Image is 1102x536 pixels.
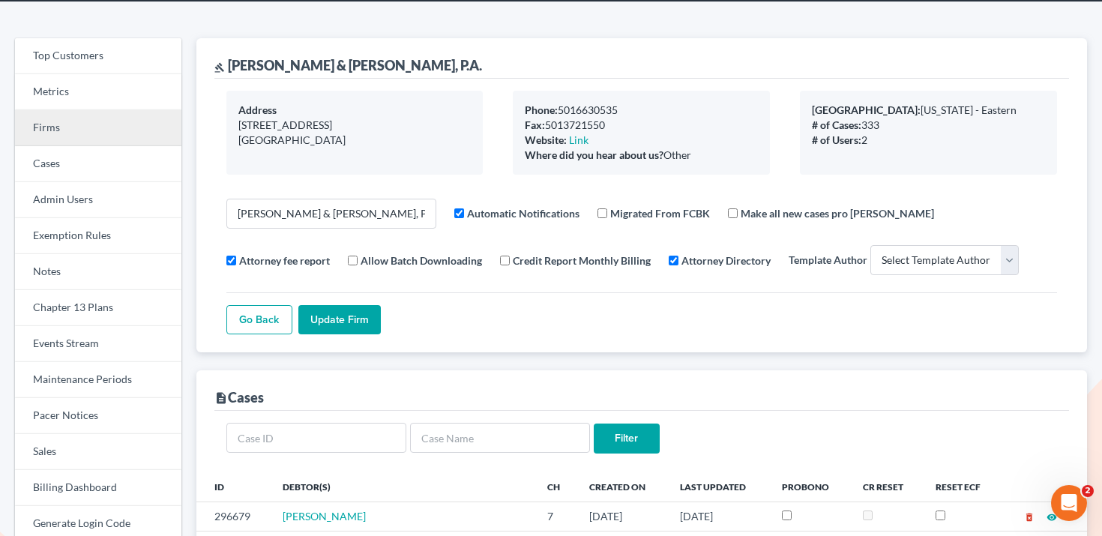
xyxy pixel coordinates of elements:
[569,133,588,146] a: Link
[15,398,181,434] a: Pacer Notices
[668,472,770,502] th: Last Updated
[924,472,1002,502] th: Reset ECF
[525,133,567,146] b: Website:
[15,254,181,290] a: Notes
[1051,485,1087,521] iframe: Intercom live chat
[610,205,710,221] label: Migrated From FCBK
[525,103,558,116] b: Phone:
[525,148,758,163] div: Other
[298,305,381,335] input: Update Firm
[410,423,590,453] input: Case Name
[513,253,651,268] label: Credit Report Monthly Billing
[525,103,758,118] div: 5016630535
[15,326,181,362] a: Events Stream
[1047,510,1057,523] a: visibility
[525,118,545,131] b: Fax:
[283,510,366,523] a: [PERSON_NAME]
[15,182,181,218] a: Admin Users
[214,388,264,406] div: Cases
[196,472,271,502] th: ID
[577,502,668,531] td: [DATE]
[15,74,181,110] a: Metrics
[812,133,861,146] b: # of Users:
[15,110,181,146] a: Firms
[668,502,770,531] td: [DATE]
[525,148,663,161] b: Where did you hear about us?
[1024,510,1035,523] a: delete_forever
[1024,512,1035,523] i: delete_forever
[1082,485,1094,497] span: 2
[535,502,577,531] td: 7
[577,472,668,502] th: Created On
[196,502,271,531] td: 296679
[15,146,181,182] a: Cases
[15,434,181,470] a: Sales
[812,133,1045,148] div: 2
[812,118,861,131] b: # of Cases:
[15,290,181,326] a: Chapter 13 Plans
[239,253,330,268] label: Attorney fee report
[15,470,181,506] a: Billing Dashboard
[525,118,758,133] div: 5013721550
[238,103,277,116] b: Address
[594,424,660,454] input: Filter
[789,252,867,268] label: Template Author
[467,205,579,221] label: Automatic Notifications
[812,103,1045,118] div: [US_STATE] - Eastern
[271,472,535,502] th: Debtor(s)
[741,205,934,221] label: Make all new cases pro [PERSON_NAME]
[214,62,225,73] i: gavel
[15,362,181,398] a: Maintenance Periods
[15,218,181,254] a: Exemption Rules
[1047,512,1057,523] i: visibility
[226,423,406,453] input: Case ID
[812,118,1045,133] div: 333
[15,38,181,74] a: Top Customers
[214,391,228,405] i: description
[681,253,771,268] label: Attorney Directory
[361,253,482,268] label: Allow Batch Downloading
[214,56,482,74] div: [PERSON_NAME] & [PERSON_NAME], P.A.
[812,103,921,116] b: [GEOGRAPHIC_DATA]:
[226,305,292,335] a: Go Back
[238,118,472,133] div: [STREET_ADDRESS]
[851,472,924,502] th: CR Reset
[535,472,577,502] th: Ch
[770,472,851,502] th: ProBono
[238,133,472,148] div: [GEOGRAPHIC_DATA]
